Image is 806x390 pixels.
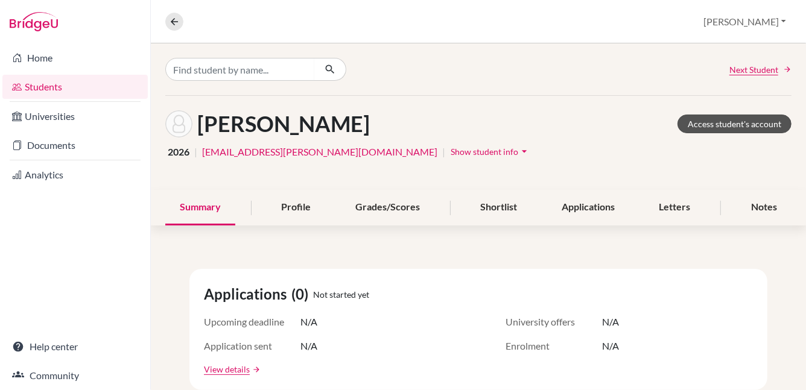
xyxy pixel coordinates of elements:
span: Show student info [451,146,518,157]
button: [PERSON_NAME] [698,10,792,33]
h1: [PERSON_NAME] [197,111,370,137]
a: Students [2,75,148,99]
span: Upcoming deadline [204,315,300,329]
a: Documents [2,133,148,157]
a: Analytics [2,163,148,187]
span: N/A [602,315,619,329]
a: Help center [2,335,148,359]
div: Profile [267,190,325,225]
div: Letters [645,190,705,225]
img: Maxime Brice's avatar [165,110,192,137]
img: Bridge-U [10,12,58,31]
span: Application sent [204,339,300,353]
div: Applications [547,190,629,225]
span: | [442,145,445,159]
span: 2026 [168,145,189,159]
span: N/A [300,339,317,353]
a: View details [204,363,250,376]
a: Next Student [729,63,792,76]
a: Community [2,363,148,388]
a: Home [2,46,148,70]
a: Universities [2,104,148,128]
span: (0) [291,283,313,305]
span: University offers [506,315,602,329]
div: Grades/Scores [341,190,434,225]
a: arrow_forward [250,365,261,374]
span: Enrolment [506,339,602,353]
span: N/A [602,339,619,353]
div: Notes [737,190,792,225]
div: Shortlist [466,190,532,225]
span: N/A [300,315,317,329]
input: Find student by name... [165,58,315,81]
div: Summary [165,190,235,225]
span: | [194,145,197,159]
span: Next Student [729,63,778,76]
a: Access student's account [677,115,792,133]
span: Not started yet [313,288,369,301]
button: Show student infoarrow_drop_down [450,142,531,161]
i: arrow_drop_down [518,145,530,157]
span: Applications [204,283,291,305]
a: [EMAIL_ADDRESS][PERSON_NAME][DOMAIN_NAME] [202,145,437,159]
